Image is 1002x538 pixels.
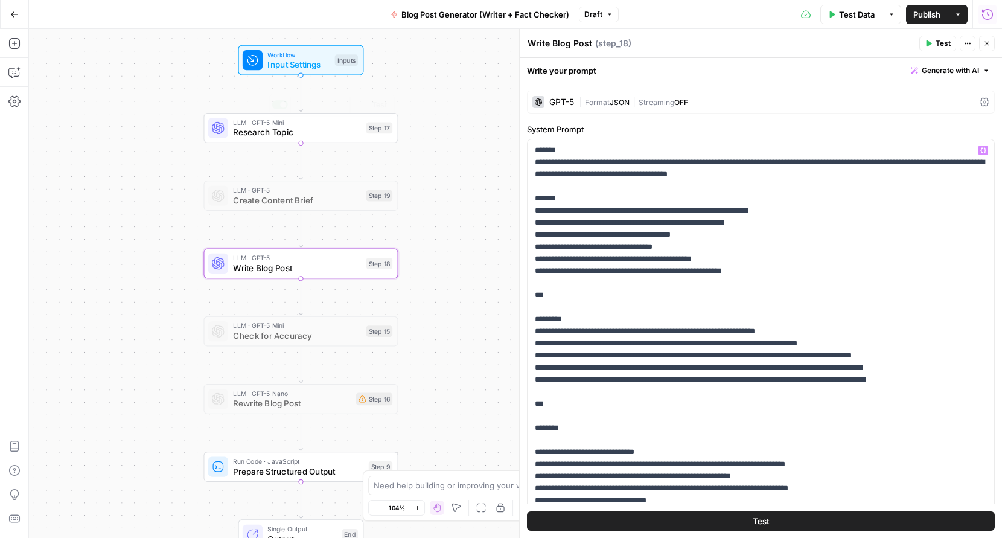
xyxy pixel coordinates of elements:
[233,261,361,274] span: Write Blog Post
[401,8,569,21] span: Blog Post Generator (Writer + Fact Checker)
[383,5,576,24] button: Blog Post Generator (Writer + Fact Checker)
[233,194,361,207] span: Create Content Brief
[549,98,574,106] div: GPT-5
[233,117,361,127] span: LLM · GPT-5 Mini
[579,95,585,107] span: |
[610,98,630,107] span: JSON
[936,38,951,49] span: Test
[233,329,361,342] span: Check for Accuracy
[674,98,688,107] span: OFF
[366,325,393,337] div: Step 15
[528,37,592,50] textarea: Write Blog Post
[527,123,995,135] label: System Prompt
[584,9,602,20] span: Draft
[388,503,405,513] span: 104%
[203,452,398,482] div: Run Code · JavaScriptPrepare Structured OutputStep 9
[203,113,398,143] div: LLM · GPT-5 MiniResearch TopicStep 17Test
[369,461,392,473] div: Step 9
[913,8,940,21] span: Publish
[595,37,631,50] span: ( step_18 )
[919,36,956,51] button: Test
[267,50,330,60] span: Workflow
[267,524,336,534] span: Single Output
[233,397,351,410] span: Rewrite Blog Post
[579,7,619,22] button: Draft
[753,515,770,527] span: Test
[906,63,995,78] button: Generate with AI
[233,253,361,263] span: LLM · GPT-5
[527,511,995,531] button: Test
[299,482,302,518] g: Edge from step_9 to end
[299,211,302,247] g: Edge from step_19 to step_18
[233,126,361,139] span: Research Topic
[366,190,393,202] div: Step 19
[366,123,393,134] div: Step 17
[203,181,398,211] div: LLM · GPT-5Create Content BriefStep 19
[203,248,398,278] div: LLM · GPT-5Write Blog PostStep 18
[585,98,610,107] span: Format
[630,95,639,107] span: |
[906,5,948,24] button: Publish
[299,347,302,383] g: Edge from step_15 to step_16
[366,258,393,269] div: Step 18
[233,185,361,195] span: LLM · GPT-5
[233,465,363,478] span: Prepare Structured Output
[820,5,882,24] button: Test Data
[299,414,302,450] g: Edge from step_16 to step_9
[267,59,330,71] span: Input Settings
[233,321,361,331] span: LLM · GPT-5 Mini
[922,65,979,76] span: Generate with AI
[356,392,392,405] div: Step 16
[839,8,875,21] span: Test Data
[203,316,398,347] div: LLM · GPT-5 MiniCheck for AccuracyStep 15
[520,58,1002,83] div: Write your prompt
[203,45,398,75] div: WorkflowInput SettingsInputs
[299,278,302,315] g: Edge from step_18 to step_15
[233,456,363,466] span: Run Code · JavaScript
[203,384,398,414] div: LLM · GPT-5 NanoRewrite Blog PostStep 16
[299,75,302,112] g: Edge from start to step_17
[639,98,674,107] span: Streaming
[335,54,358,66] div: Inputs
[233,388,351,399] span: LLM · GPT-5 Nano
[299,143,302,179] g: Edge from step_17 to step_19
